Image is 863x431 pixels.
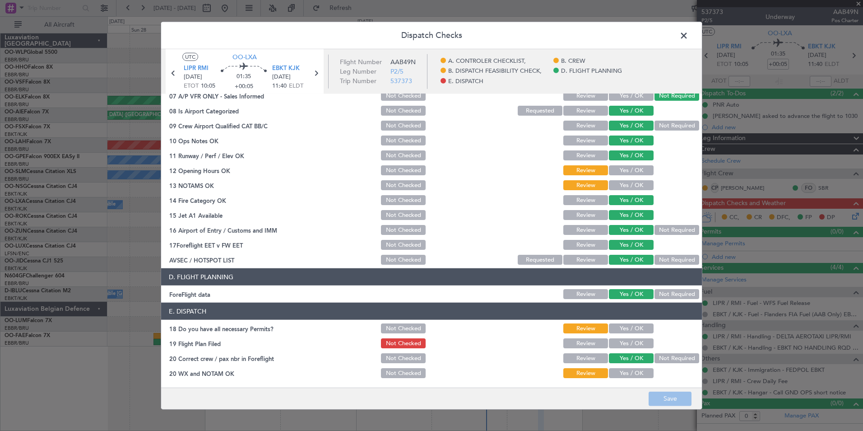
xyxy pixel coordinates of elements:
[654,353,699,363] button: Not Required
[654,121,699,131] button: Not Required
[161,22,702,49] header: Dispatch Checks
[654,225,699,235] button: Not Required
[654,289,699,299] button: Not Required
[654,91,699,101] button: Not Required
[654,255,699,265] button: Not Required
